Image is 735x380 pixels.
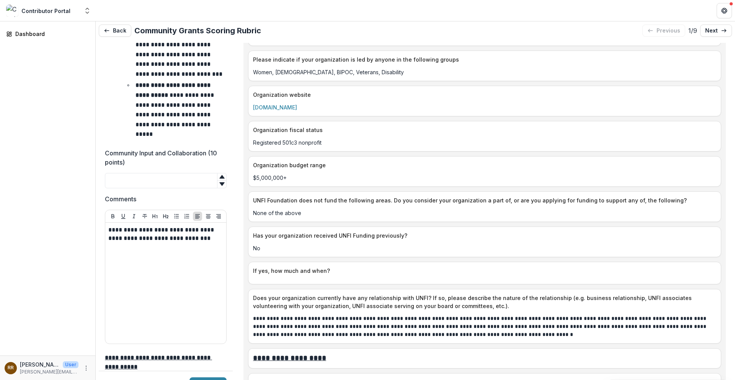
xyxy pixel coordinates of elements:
button: Align Center [204,212,213,221]
a: Dashboard [3,28,92,40]
a: [DOMAIN_NAME] [253,104,297,111]
p: Registered 501c3 nonprofit [253,139,716,147]
button: Strike [140,212,149,221]
p: No [253,244,716,252]
button: Underline [119,212,128,221]
a: next [700,24,732,37]
p: If yes, how much and when? [253,267,713,275]
p: Has your organization received UNFI Funding previously? [253,232,713,240]
p: Organization fiscal status [253,126,713,134]
p: previous [657,28,680,34]
p: Comments [105,194,136,204]
p: Women, [DEMOGRAPHIC_DATA], BIPOC, Veterans, Disability [253,68,716,76]
h2: Community Grants Scoring Rubric [134,26,261,35]
p: None of the above [253,209,716,217]
p: Does your organization currently have any relationship with UNFI? If so, please describe the natu... [253,294,713,310]
button: Open entity switcher [82,3,93,18]
p: Organization budget range [253,161,713,169]
button: Italicize [129,212,139,221]
button: Bullet List [172,212,181,221]
div: Rachel Reese [8,365,14,370]
p: Organization website [253,91,713,99]
button: Heading 2 [161,212,170,221]
p: UNFI Foundation does not fund the following areas. Do you consider your organization a part of, o... [253,196,713,204]
p: $5,000,000+ [253,174,716,182]
button: Get Help [717,3,732,18]
button: Heading 1 [150,212,160,221]
div: Contributor Portal [21,7,70,15]
button: Align Left [193,212,202,221]
button: Bold [108,212,118,221]
button: Align Right [214,212,223,221]
p: Please indicate if your organization is led by anyone in the following groups [253,55,713,64]
p: next [705,28,718,34]
button: More [82,364,91,373]
img: Contributor Portal [6,5,18,17]
button: Back [99,24,131,37]
p: Community Input and Collaboration (10 points) [105,148,222,167]
div: Dashboard [15,30,86,38]
button: Ordered List [182,212,191,221]
p: [PERSON_NAME] [20,360,60,369]
p: User [63,361,78,368]
p: 1 / 9 [688,26,697,35]
button: previous [642,24,685,37]
p: [PERSON_NAME][EMAIL_ADDRESS][PERSON_NAME][DOMAIN_NAME] [20,369,78,375]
